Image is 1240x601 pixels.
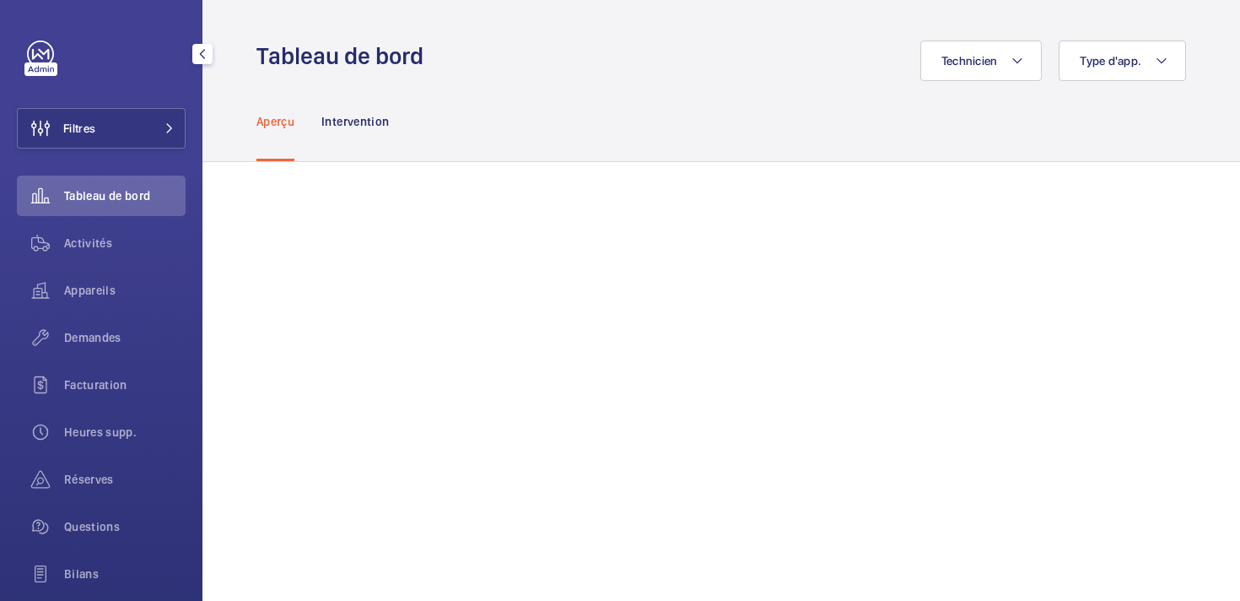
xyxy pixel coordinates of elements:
[256,113,294,130] p: Aperçu
[64,376,186,393] span: Facturation
[1080,54,1141,68] span: Type d'app.
[63,120,95,137] span: Filtres
[64,424,186,441] span: Heures supp.
[64,518,186,535] span: Questions
[64,187,186,204] span: Tableau de bord
[17,108,186,149] button: Filtres
[920,41,1043,81] button: Technicien
[64,471,186,488] span: Réserves
[321,113,389,130] p: Intervention
[64,235,186,252] span: Activités
[64,566,186,582] span: Bilans
[64,282,186,299] span: Appareils
[64,329,186,346] span: Demandes
[1059,41,1186,81] button: Type d'app.
[256,41,434,72] h1: Tableau de bord
[941,54,998,68] span: Technicien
